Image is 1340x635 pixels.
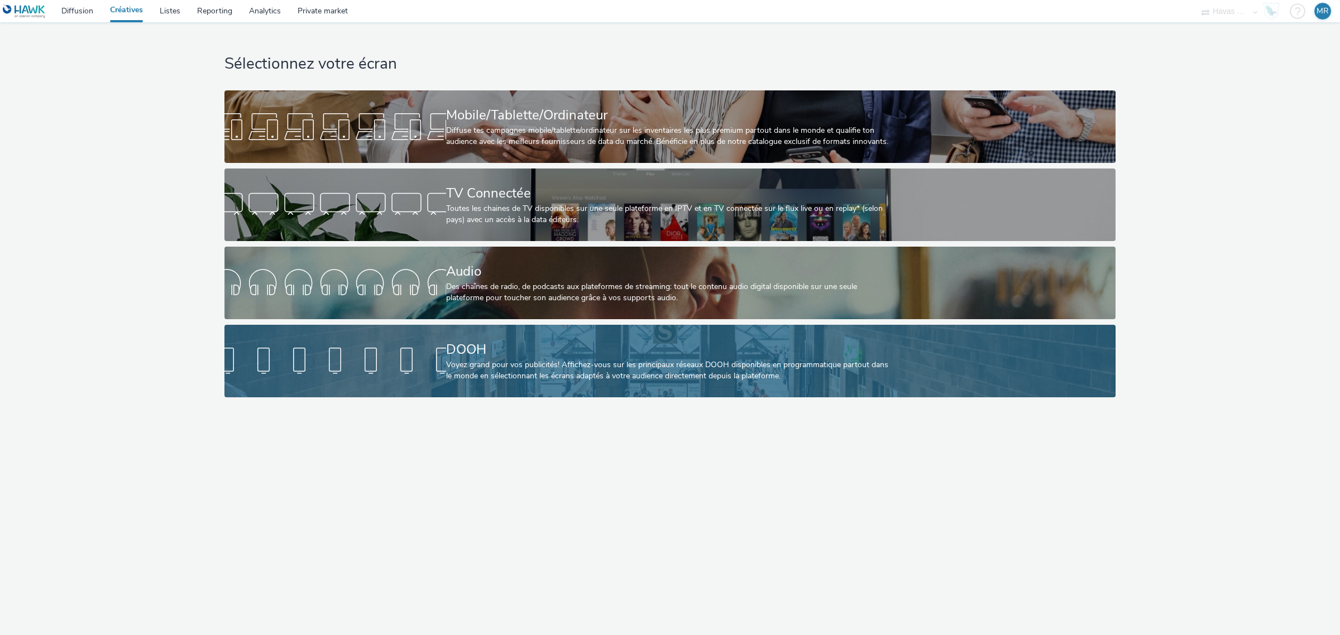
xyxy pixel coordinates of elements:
div: Diffuse tes campagnes mobile/tablette/ordinateur sur les inventaires les plus premium partout dan... [446,125,889,148]
img: undefined Logo [3,4,46,18]
h1: Sélectionnez votre écran [224,54,1115,75]
div: Voyez grand pour vos publicités! Affichez-vous sur les principaux réseaux DOOH disponibles en pro... [446,359,889,382]
div: TV Connectée [446,184,889,203]
div: Toutes les chaines de TV disponibles sur une seule plateforme en IPTV et en TV connectée sur le f... [446,203,889,226]
a: AudioDes chaînes de radio, de podcasts aux plateformes de streaming: tout le contenu audio digita... [224,247,1115,319]
a: DOOHVoyez grand pour vos publicités! Affichez-vous sur les principaux réseaux DOOH disponibles en... [224,325,1115,397]
img: Hawk Academy [1263,2,1280,20]
div: Audio [446,262,889,281]
div: DOOH [446,340,889,359]
div: MR [1317,3,1329,20]
div: Des chaînes de radio, de podcasts aux plateformes de streaming: tout le contenu audio digital dis... [446,281,889,304]
div: Mobile/Tablette/Ordinateur [446,105,889,125]
a: TV ConnectéeToutes les chaines de TV disponibles sur une seule plateforme en IPTV et en TV connec... [224,169,1115,241]
a: Mobile/Tablette/OrdinateurDiffuse tes campagnes mobile/tablette/ordinateur sur les inventaires le... [224,90,1115,163]
a: Hawk Academy [1263,2,1284,20]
